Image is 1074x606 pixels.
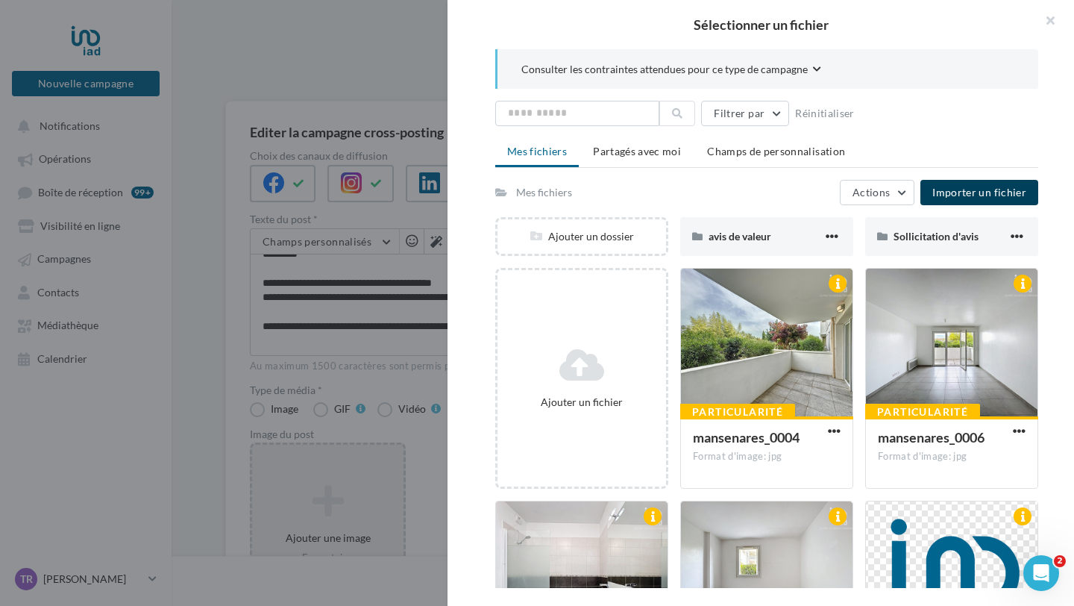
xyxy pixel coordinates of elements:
[680,404,795,420] div: Particularité
[1023,555,1059,591] iframe: Intercom live chat
[521,61,821,80] button: Consulter les contraintes attendues pour ce type de campagne
[516,185,572,200] div: Mes fichiers
[707,145,845,157] span: Champs de personnalisation
[503,395,660,410] div: Ajouter un fichier
[789,104,861,122] button: Réinitialiser
[693,429,800,446] span: mansenares_0004
[932,186,1026,199] span: Importer un fichier
[521,62,808,77] span: Consulter les contraintes attendues pour ce type de campagne
[840,180,914,205] button: Actions
[852,186,890,199] span: Actions
[471,18,1050,31] h2: Sélectionner un fichier
[894,230,979,243] span: Sollicitation d'avis
[878,429,984,446] span: mansenares_0006
[878,450,1026,463] div: Format d'image: jpg
[920,180,1038,205] button: Importer un fichier
[701,101,789,126] button: Filtrer par
[497,229,666,244] div: Ajouter un dossier
[709,230,771,243] span: avis de valeur
[1054,555,1066,567] span: 2
[693,450,841,463] div: Format d'image: jpg
[865,404,980,420] div: Particularité
[507,145,567,157] span: Mes fichiers
[593,145,681,157] span: Partagés avec moi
